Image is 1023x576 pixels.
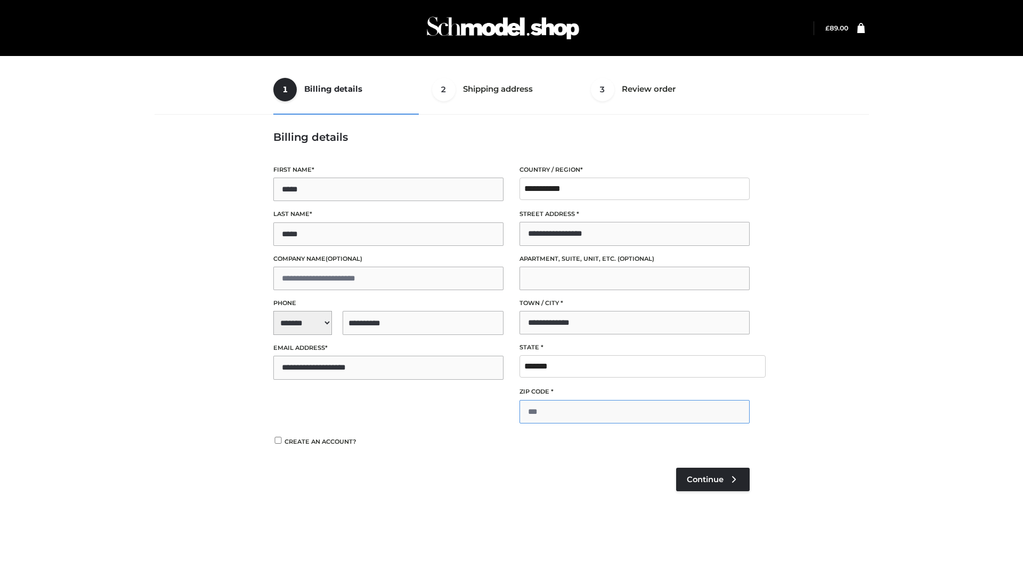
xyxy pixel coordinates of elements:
label: ZIP Code [519,387,750,397]
h3: Billing details [273,131,750,143]
span: Continue [687,475,724,484]
a: Continue [676,468,750,491]
label: State [519,342,750,353]
label: Country / Region [519,165,750,175]
label: First name [273,165,504,175]
label: Last name [273,209,504,219]
span: (optional) [326,255,362,262]
label: Apartment, suite, unit, etc. [519,254,750,264]
input: Create an account? [273,437,283,444]
label: Phone [273,298,504,308]
label: Town / City [519,298,750,308]
label: Email address [273,343,504,353]
span: Create an account? [285,438,356,445]
span: £ [825,24,830,32]
label: Street address [519,209,750,219]
a: £89.00 [825,24,848,32]
label: Company name [273,254,504,264]
span: (optional) [618,255,654,262]
img: Schmodel Admin 964 [423,7,583,49]
bdi: 89.00 [825,24,848,32]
